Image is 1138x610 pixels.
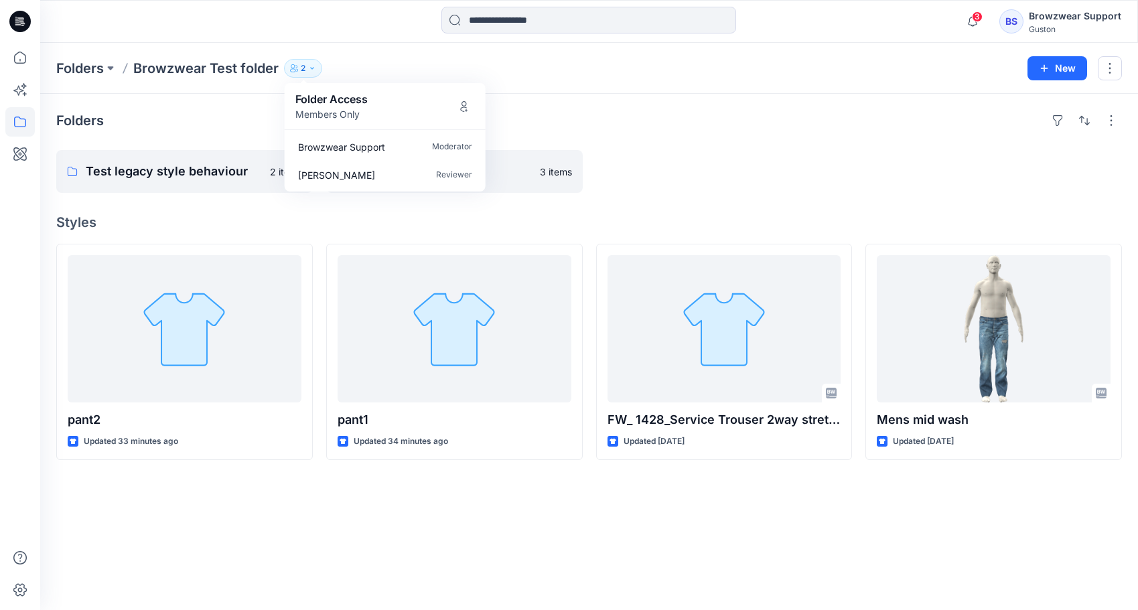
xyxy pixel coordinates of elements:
a: Mens mid wash [877,255,1111,402]
button: 2 [284,59,322,78]
p: pant2 [68,410,301,429]
p: 3 items [540,165,572,179]
p: Olga Nagula [298,168,375,182]
h4: Folders [56,112,104,129]
button: Manage Users [453,96,475,117]
a: FW_ 1428_Service Trouser 2way stretch_Blåkläder_Final_Review [608,255,841,402]
button: New [1027,56,1087,80]
div: BS [999,9,1023,33]
a: [PERSON_NAME]Reviewer [287,161,483,189]
p: 2 [301,61,305,76]
h4: Styles [56,214,1122,230]
p: Updated [DATE] [624,435,685,449]
a: pant2 [68,255,301,402]
p: Mens mid wash [877,410,1111,429]
span: 3 [972,11,983,22]
div: Guston [1029,24,1121,34]
a: Folders [56,59,104,78]
p: Moderator [432,140,472,154]
a: Test legacy style behaviour2 items [56,150,313,193]
p: Members Only [295,107,368,121]
p: Updated 34 minutes ago [354,435,448,449]
p: Updated 33 minutes ago [84,435,178,449]
p: Browzwear Test folder [133,59,279,78]
p: Reviewer [436,168,472,182]
a: pant1 [338,255,571,402]
p: FW_ 1428_Service Trouser 2way stretch_Blåkläder_Final_Review [608,410,841,429]
p: 2 items [270,165,302,179]
p: Folder Access [295,91,368,107]
p: Test legacy style behaviour [86,162,262,181]
p: pant1 [338,410,571,429]
p: Updated [DATE] [893,435,954,449]
div: Browzwear Support [1029,8,1121,24]
p: Browzwear Support [298,140,385,154]
a: Browzwear SupportModerator [287,133,483,161]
